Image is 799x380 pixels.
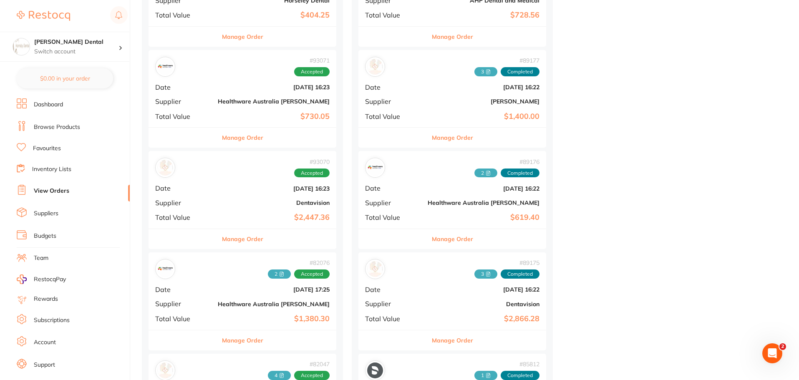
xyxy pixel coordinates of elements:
[34,38,118,46] h4: Hornsby Dental
[34,101,63,109] a: Dashboard
[501,371,539,380] span: Completed
[428,199,539,206] b: Healthware Australia [PERSON_NAME]
[474,361,539,367] span: # 85812
[157,59,173,75] img: Healthware Australia Ridley
[428,315,539,323] b: $2,866.28
[365,300,421,307] span: Supplier
[34,295,58,303] a: Rewards
[17,6,70,25] a: Restocq Logo
[155,315,211,322] span: Total Value
[157,362,173,378] img: Dentavision
[474,159,539,165] span: # 89176
[218,315,330,323] b: $1,380.30
[268,361,330,367] span: # 82047
[157,261,173,277] img: Healthware Australia Ridley
[365,199,421,206] span: Supplier
[155,11,211,19] span: Total Value
[155,300,211,307] span: Supplier
[474,371,497,380] span: Received
[428,112,539,121] b: $1,400.00
[157,160,173,176] img: Dentavision
[474,269,497,279] span: Received
[365,315,421,322] span: Total Value
[428,98,539,105] b: [PERSON_NAME]
[218,286,330,293] b: [DATE] 17:25
[218,84,330,91] b: [DATE] 16:23
[501,169,539,178] span: Completed
[149,252,336,350] div: Healthware Australia Ridley#820762 AcceptedDate[DATE] 17:25SupplierHealthware Australia [PERSON_N...
[149,50,336,148] div: Healthware Australia Ridley#93071AcceptedDate[DATE] 16:23SupplierHealthware Australia [PERSON_NAM...
[365,184,421,192] span: Date
[34,254,48,262] a: Team
[17,11,70,21] img: Restocq Logo
[218,301,330,307] b: Healthware Australia [PERSON_NAME]
[32,165,71,174] a: Inventory Lists
[365,113,421,120] span: Total Value
[34,48,118,56] p: Switch account
[17,274,27,284] img: RestocqPay
[428,84,539,91] b: [DATE] 16:22
[222,229,263,249] button: Manage Order
[34,338,56,347] a: Account
[13,38,30,55] img: Hornsby Dental
[268,269,291,279] span: Received
[367,160,383,176] img: Healthware Australia Ridley
[155,199,211,206] span: Supplier
[762,343,782,363] iframe: Intercom live chat
[222,27,263,47] button: Manage Order
[294,269,330,279] span: Accepted
[428,11,539,20] b: $728.56
[501,67,539,76] span: Completed
[222,330,263,350] button: Manage Order
[432,27,473,47] button: Manage Order
[218,199,330,206] b: Dentavision
[428,185,539,192] b: [DATE] 16:22
[294,371,330,380] span: Accepted
[149,151,336,249] div: Dentavision#93070AcceptedDate[DATE] 16:23SupplierDentavisionTotal Value$2,447.36Manage Order
[218,185,330,192] b: [DATE] 16:23
[432,229,473,249] button: Manage Order
[294,67,330,76] span: Accepted
[474,67,497,76] span: Received
[17,274,66,284] a: RestocqPay
[268,259,330,266] span: # 82076
[294,169,330,178] span: Accepted
[365,98,421,105] span: Supplier
[428,213,539,222] b: $619.40
[428,286,539,293] b: [DATE] 16:22
[155,184,211,192] span: Date
[17,68,113,88] button: $0.00 in your order
[432,128,473,148] button: Manage Order
[34,209,58,218] a: Suppliers
[34,232,56,240] a: Budgets
[294,159,330,165] span: # 93070
[34,187,69,195] a: View Orders
[367,261,383,277] img: Dentavision
[218,213,330,222] b: $2,447.36
[218,11,330,20] b: $404.25
[367,59,383,75] img: Henry Schein Halas
[155,83,211,91] span: Date
[33,144,61,153] a: Favourites
[365,214,421,221] span: Total Value
[474,259,539,266] span: # 89175
[365,83,421,91] span: Date
[34,316,70,325] a: Subscriptions
[218,98,330,105] b: Healthware Australia [PERSON_NAME]
[367,362,383,378] img: Dentsply Sirona
[779,343,786,350] span: 2
[155,98,211,105] span: Supplier
[501,269,539,279] span: Completed
[34,275,66,284] span: RestocqPay
[34,123,80,131] a: Browse Products
[474,57,539,64] span: # 89177
[474,169,497,178] span: Received
[268,371,291,380] span: Received
[34,361,55,369] a: Support
[155,286,211,293] span: Date
[432,330,473,350] button: Manage Order
[218,112,330,121] b: $730.05
[365,286,421,293] span: Date
[428,301,539,307] b: Dentavision
[294,57,330,64] span: # 93071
